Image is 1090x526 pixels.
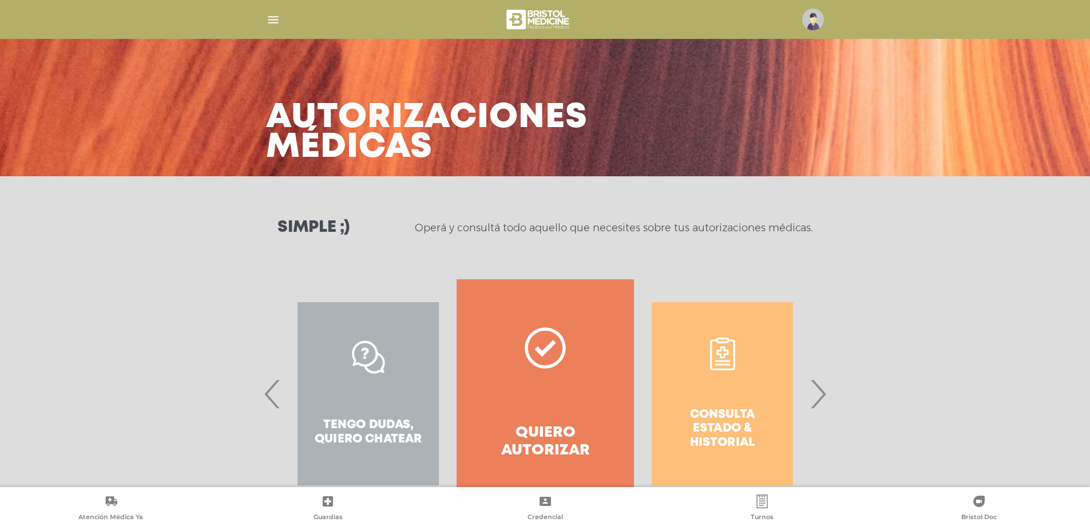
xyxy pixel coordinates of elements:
[278,220,350,236] h3: Simple ;)
[751,513,774,523] span: Turnos
[2,495,219,524] a: Atención Médica Ya
[961,513,997,523] span: Bristol Doc
[437,495,653,524] a: Credencial
[528,513,563,523] span: Credencial
[415,221,812,235] p: Operá y consultá todo aquello que necesites sobre tus autorizaciones médicas.
[266,13,280,27] img: Cober_menu-lines-white.svg
[505,6,573,33] img: bristol-medicine-blanco.png
[871,495,1088,524] a: Bristol Doc
[802,9,824,30] img: profile-placeholder.svg
[807,363,829,425] span: Next
[219,495,436,524] a: Guardias
[261,363,284,425] span: Previous
[314,513,343,523] span: Guardias
[266,103,588,163] h3: Autorizaciones médicas
[78,513,143,523] span: Atención Médica Ya
[457,279,633,508] a: Quiero autorizar
[477,424,613,460] h4: Quiero autorizar
[653,495,870,524] a: Turnos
